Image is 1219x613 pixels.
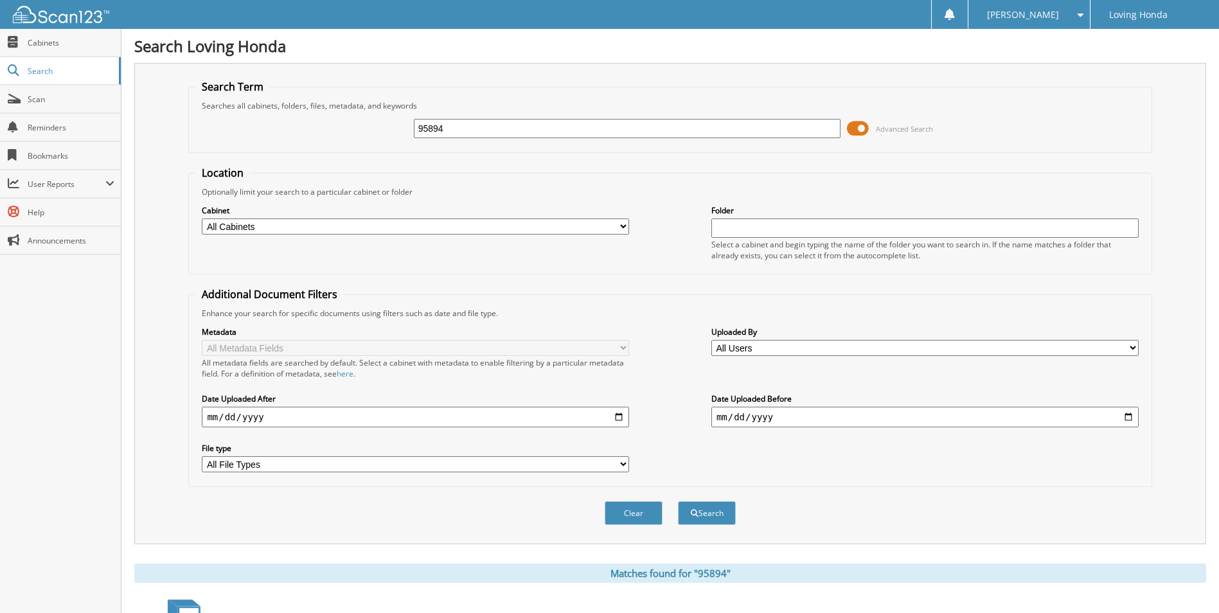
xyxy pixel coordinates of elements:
[134,35,1206,57] h1: Search Loving Honda
[605,501,663,525] button: Clear
[202,326,629,337] label: Metadata
[711,407,1139,427] input: end
[28,207,114,218] span: Help
[202,205,629,216] label: Cabinet
[202,407,629,427] input: start
[337,368,353,379] a: here
[195,287,344,301] legend: Additional Document Filters
[987,11,1059,19] span: [PERSON_NAME]
[28,37,114,48] span: Cabinets
[711,326,1139,337] label: Uploaded By
[202,357,629,379] div: All metadata fields are searched by default. Select a cabinet with metadata to enable filtering b...
[678,501,736,525] button: Search
[195,186,1144,197] div: Optionally limit your search to a particular cabinet or folder
[195,166,250,180] legend: Location
[1155,551,1219,613] iframe: Chat Widget
[195,80,270,94] legend: Search Term
[202,393,629,404] label: Date Uploaded After
[28,94,114,105] span: Scan
[711,239,1139,261] div: Select a cabinet and begin typing the name of the folder you want to search in. If the name match...
[195,100,1144,111] div: Searches all cabinets, folders, files, metadata, and keywords
[134,564,1206,583] div: Matches found for "95894"
[28,122,114,133] span: Reminders
[28,66,112,76] span: Search
[28,150,114,161] span: Bookmarks
[28,179,105,190] span: User Reports
[1109,11,1168,19] span: Loving Honda
[13,6,109,23] img: scan123-logo-white.svg
[195,308,1144,319] div: Enhance your search for specific documents using filters such as date and file type.
[876,124,933,134] span: Advanced Search
[202,443,629,454] label: File type
[711,205,1139,216] label: Folder
[711,393,1139,404] label: Date Uploaded Before
[28,235,114,246] span: Announcements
